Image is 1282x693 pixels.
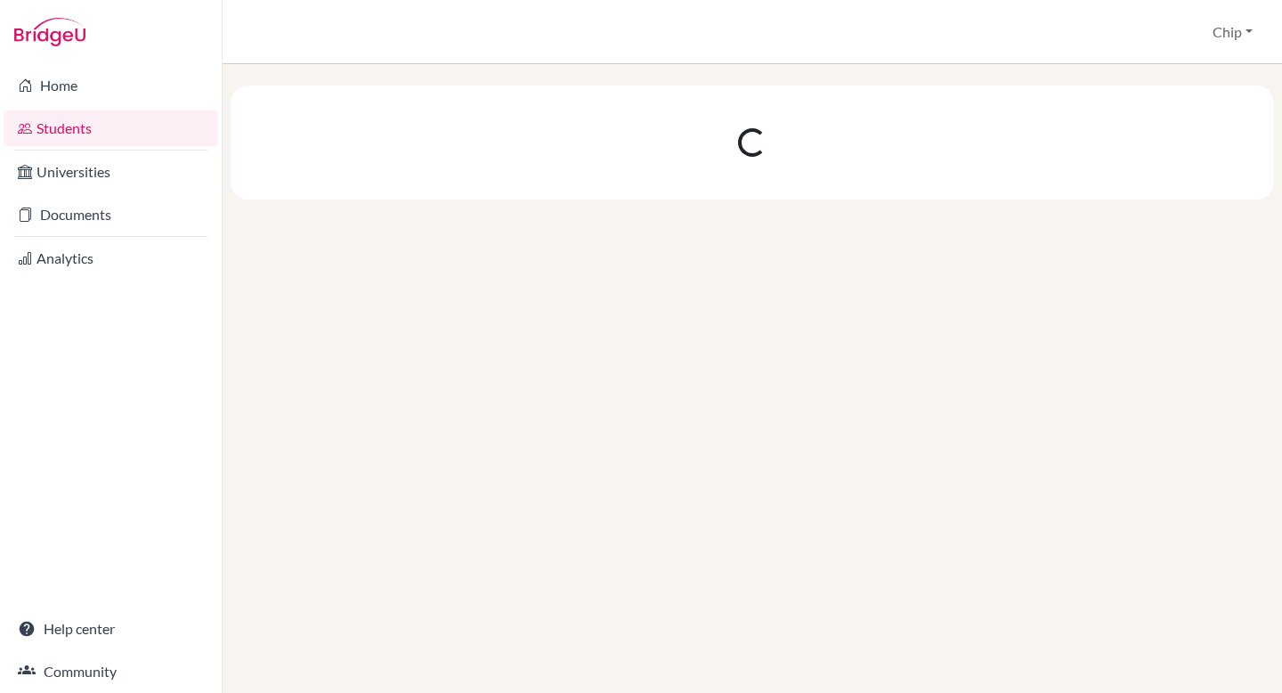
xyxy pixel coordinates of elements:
button: Chip [1205,15,1261,49]
img: Bridge-U [14,18,85,46]
a: Universities [4,154,218,190]
a: Help center [4,611,218,647]
a: Analytics [4,241,218,276]
a: Students [4,110,218,146]
a: Documents [4,197,218,232]
a: Community [4,654,218,689]
a: Home [4,68,218,103]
